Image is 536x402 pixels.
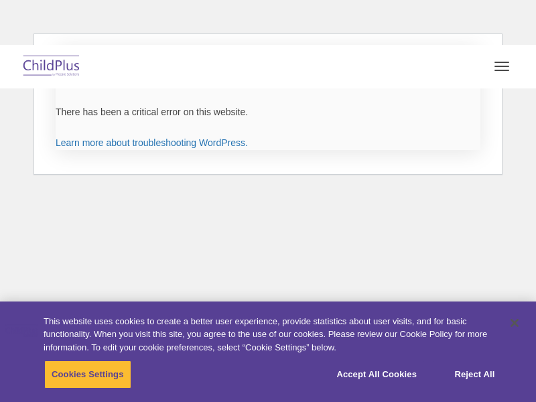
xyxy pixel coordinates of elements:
[433,360,517,389] button: Reject All
[329,360,424,389] button: Accept All Cookies
[56,105,480,119] p: There has been a critical error on this website.
[44,315,498,354] div: This website uses cookies to create a better user experience, provide statistics about user visit...
[56,137,248,148] a: Learn more about troubleshooting WordPress.
[500,308,529,338] button: Close
[20,51,83,82] img: ChildPlus by Procare Solutions
[44,360,131,389] button: Cookies Settings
